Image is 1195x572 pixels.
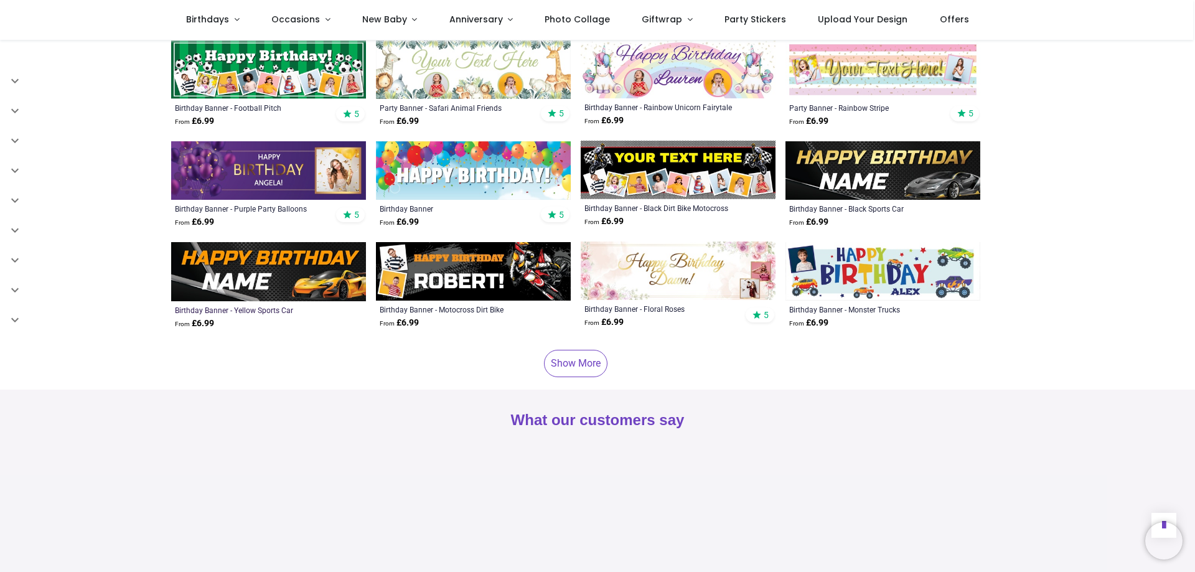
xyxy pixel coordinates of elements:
strong: £ 6.99 [584,316,624,329]
a: Birthday Banner - Purple Party Balloons [175,204,325,213]
span: From [175,219,190,226]
span: From [584,118,599,124]
a: Birthday Banner - Monster Trucks [789,304,939,314]
span: From [175,118,190,125]
span: From [789,219,804,226]
span: From [789,320,804,327]
span: Upload Your Design [818,13,907,26]
a: Birthday Banner - Floral Roses [584,304,734,314]
img: Personalised Happy Birthday Banner - Purple Party Balloons - Custom Name & 1 Photo Upload [171,141,366,200]
span: Giftwrap [642,13,682,26]
span: 5 [764,309,769,321]
span: From [584,218,599,225]
a: Party Banner - Safari Animal Friends Childrens [380,103,530,113]
a: Birthday Banner - Black Sports Car [789,204,939,213]
span: From [584,319,599,326]
span: 5 [559,108,564,119]
img: Personalised Happy Birthday Banner - Black Dirt Bike Motocross - Custom Text & 9 Photo Upload [581,141,776,199]
span: 5 [354,209,359,220]
span: Offers [940,13,969,26]
strong: £ 6.99 [789,317,828,329]
a: Birthday Banner - Black Dirt Bike Motocross [584,203,734,213]
span: New Baby [362,13,407,26]
img: Personalised Party Banner - Safari Animal Friends Childrens - Custom Text & 2 Photo Upload [376,40,571,99]
a: Birthday Banner [380,204,530,213]
strong: £ 6.99 [380,317,419,329]
span: From [175,321,190,327]
strong: £ 6.99 [380,115,419,128]
span: 5 [354,108,359,120]
img: Personalised Party Banner - Rainbow Stripe - Custom Text & 2 Photo Upload [785,40,980,99]
img: Happy Birthday Banner - Colourful Party Balloons [376,141,571,200]
strong: £ 6.99 [584,215,624,228]
span: From [380,118,395,125]
img: Personalised Happy Birthday Banner - Rainbow Unicorn Fairytale - Custom Name & 2 Photo Upload [581,40,776,98]
strong: £ 6.99 [789,216,828,228]
span: From [380,320,395,327]
span: From [789,118,804,125]
img: Personalised Happy Birthday Banner - Yellow Sports Car - Custom Name [171,242,366,301]
strong: £ 6.99 [789,115,828,128]
strong: £ 6.99 [175,317,214,330]
span: From [380,219,395,226]
strong: £ 6.99 [175,115,214,128]
img: Personalised Birthday Banner - Floral Roses - Custom Name & 2 Photo Upload [581,241,776,300]
iframe: Brevo live chat [1145,522,1183,560]
img: Personalised Happy Birthday Banner - Football Pitch - 9 Photo Upload [171,40,366,100]
span: Anniversary [449,13,503,26]
a: Birthday Banner - Football Pitch [175,103,325,113]
strong: £ 6.99 [380,216,419,228]
a: Birthday Banner - Rainbow Unicorn Fairytale [584,102,734,112]
a: Show More [544,350,607,377]
h2: What our customers say [171,410,1024,431]
strong: £ 6.99 [584,115,624,127]
span: Birthdays [186,13,229,26]
a: Party Banner - Rainbow Stripe [789,103,939,113]
span: Occasions [271,13,320,26]
a: Birthday Banner - Motocross Dirt Bike [380,304,530,314]
span: Party Stickers [724,13,786,26]
img: Personalised Happy Birthday Banner - Black Sports Car - Custom Name [785,141,980,200]
img: Personalised Happy Birthday Banner - Motocross Dirt Bike - Custom Name & 2 Photo Upload [376,242,571,301]
span: 5 [968,108,973,119]
span: 5 [559,209,564,220]
strong: £ 6.99 [175,216,214,228]
img: Personalised Happy Birthday Banner - Monster Trucks - Custom Name & 1 Photo Upload [785,242,980,301]
a: Birthday Banner - Yellow Sports Car [175,305,325,315]
span: Photo Collage [545,13,610,26]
